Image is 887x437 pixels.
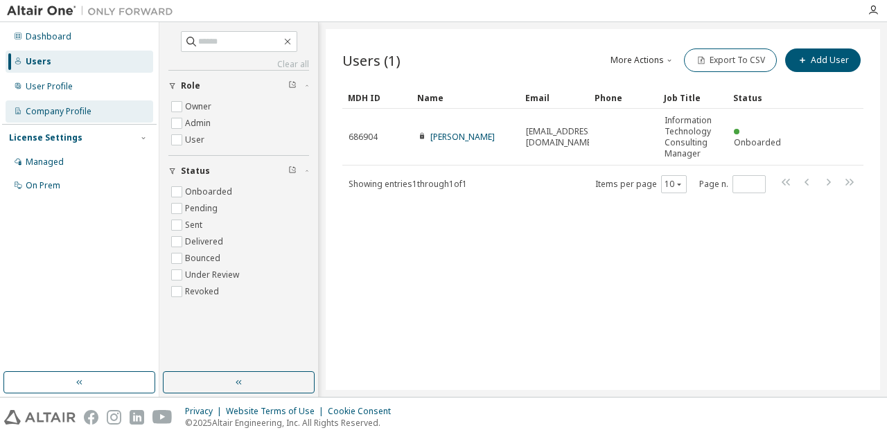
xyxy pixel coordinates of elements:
[525,87,583,109] div: Email
[595,87,653,109] div: Phone
[26,157,64,168] div: Managed
[185,417,399,429] p: © 2025 Altair Engineering, Inc. All Rights Reserved.
[226,406,328,417] div: Website Terms of Use
[9,132,82,143] div: License Settings
[152,410,173,425] img: youtube.svg
[185,233,226,250] label: Delivered
[26,180,60,191] div: On Prem
[665,179,683,190] button: 10
[609,48,676,72] button: More Actions
[699,175,766,193] span: Page n.
[684,48,777,72] button: Export To CSV
[185,217,205,233] label: Sent
[168,59,309,70] a: Clear all
[26,106,91,117] div: Company Profile
[733,87,791,109] div: Status
[288,166,297,177] span: Clear filter
[181,80,200,91] span: Role
[595,175,687,193] span: Items per page
[181,166,210,177] span: Status
[185,115,213,132] label: Admin
[26,81,73,92] div: User Profile
[26,31,71,42] div: Dashboard
[185,98,214,115] label: Owner
[185,184,235,200] label: Onboarded
[349,178,467,190] span: Showing entries 1 through 1 of 1
[430,131,495,143] a: [PERSON_NAME]
[168,156,309,186] button: Status
[665,115,721,159] span: Information Technology Consulting Manager
[348,87,406,109] div: MDH ID
[417,87,514,109] div: Name
[526,126,596,148] span: [EMAIL_ADDRESS][DOMAIN_NAME]
[4,410,76,425] img: altair_logo.svg
[185,283,222,300] label: Revoked
[84,410,98,425] img: facebook.svg
[107,410,121,425] img: instagram.svg
[734,136,781,148] span: Onboarded
[785,48,861,72] button: Add User
[185,132,207,148] label: User
[26,56,51,67] div: Users
[130,410,144,425] img: linkedin.svg
[288,80,297,91] span: Clear filter
[185,250,223,267] label: Bounced
[328,406,399,417] div: Cookie Consent
[349,132,378,143] span: 686904
[664,87,722,109] div: Job Title
[185,200,220,217] label: Pending
[185,267,242,283] label: Under Review
[7,4,180,18] img: Altair One
[342,51,401,70] span: Users (1)
[168,71,309,101] button: Role
[185,406,226,417] div: Privacy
